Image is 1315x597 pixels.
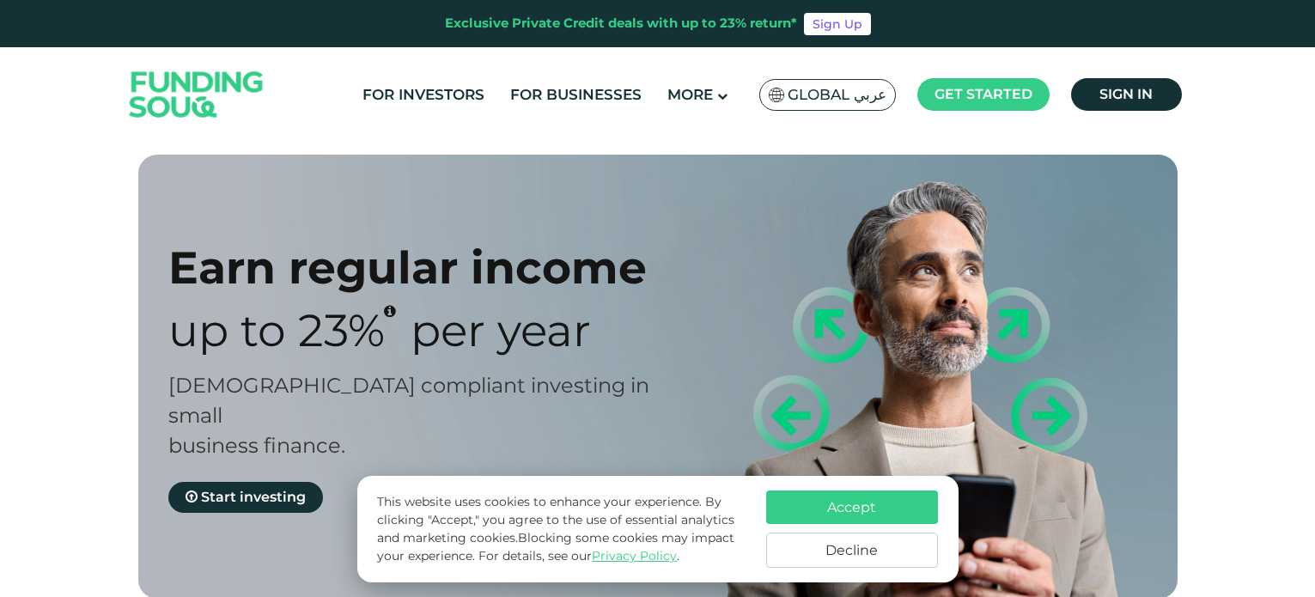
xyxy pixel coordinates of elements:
[168,373,649,458] span: [DEMOGRAPHIC_DATA] compliant investing in small business finance.
[377,493,748,565] p: This website uses cookies to enhance your experience. By clicking "Accept," you agree to the use ...
[113,52,281,138] img: Logo
[788,85,886,105] span: Global عربي
[667,86,713,103] span: More
[358,81,489,109] a: For Investors
[478,548,679,563] span: For details, see our .
[506,81,646,109] a: For Businesses
[168,303,385,357] span: Up to 23%
[804,13,871,35] a: Sign Up
[592,548,677,563] a: Privacy Policy
[168,241,688,295] div: Earn regular income
[168,482,323,513] a: Start investing
[766,490,938,524] button: Accept
[766,533,938,568] button: Decline
[384,304,396,318] i: 23% IRR (expected) ~ 15% Net yield (expected)
[769,88,784,102] img: SA Flag
[935,86,1032,102] span: Get started
[411,303,591,357] span: Per Year
[445,14,797,34] div: Exclusive Private Credit deals with up to 23% return*
[1071,78,1182,111] a: Sign in
[201,489,306,505] span: Start investing
[377,530,734,563] span: Blocking some cookies may impact your experience.
[1099,86,1153,102] span: Sign in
